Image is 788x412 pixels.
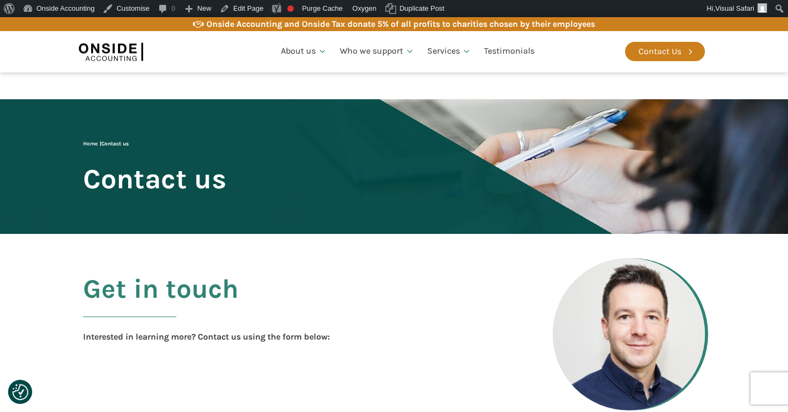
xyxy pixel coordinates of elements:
button: Consent Preferences [12,384,28,400]
a: Services [421,33,478,70]
a: Who we support [333,33,421,70]
div: Focus keyphrase not set [287,5,294,12]
span: Contact us [101,141,129,147]
a: Testimonials [478,33,541,70]
span: Visual Safari [715,4,754,12]
span: Contact us [83,164,226,194]
div: Contact Us [638,45,681,58]
img: Onside Accounting [79,39,143,64]
a: Home [83,141,98,147]
div: Interested in learning more? Contact us using the form below: [83,330,330,344]
a: About us [274,33,333,70]
h2: Get in touch [83,274,239,330]
span: | [83,141,129,147]
img: Revisit consent button [12,384,28,400]
a: Contact Us [625,42,705,61]
div: Onside Accounting and Onside Tax donate 5% of all profits to charities chosen by their employees [206,17,595,31]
